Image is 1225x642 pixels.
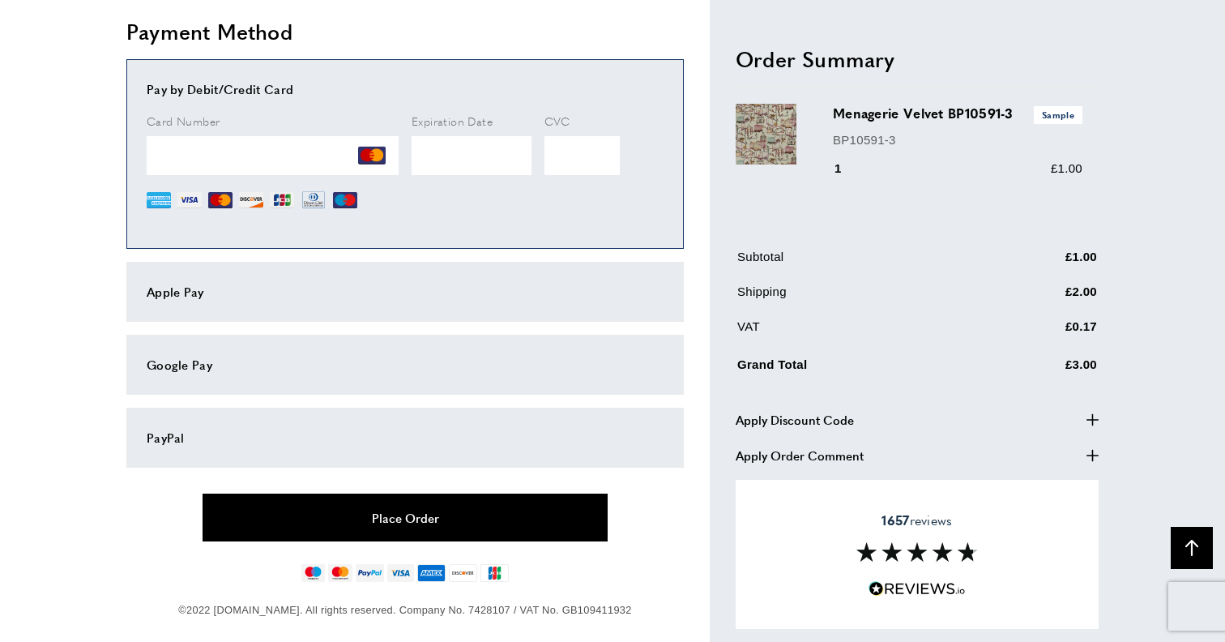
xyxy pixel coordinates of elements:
[333,188,357,212] img: MI.png
[833,130,1082,149] p: BP10591-3
[412,113,493,129] span: Expiration Date
[856,542,978,562] img: Reviews section
[208,188,233,212] img: MC.png
[358,142,386,169] img: MC.png
[1051,161,1082,175] span: £1.00
[1034,106,1082,123] span: Sample
[869,581,966,597] img: Reviews.io 5 stars
[147,113,220,129] span: Card Number
[147,355,664,374] div: Google Pay
[147,428,664,447] div: PayPal
[985,282,1097,314] td: £2.00
[177,188,202,212] img: VI.png
[147,136,399,175] iframe: Secure Credit Card Frame - Credit Card Number
[301,188,327,212] img: DN.png
[985,247,1097,279] td: £1.00
[737,247,984,279] td: Subtotal
[881,512,952,529] span: reviews
[356,564,384,582] img: paypal
[985,317,1097,349] td: £0.17
[985,352,1097,387] td: £3.00
[736,445,864,464] span: Apply Order Comment
[126,17,684,46] h2: Payment Method
[449,564,477,582] img: discover
[881,511,909,529] strong: 1657
[544,136,620,175] iframe: Secure Credit Card Frame - CVV
[412,136,531,175] iframe: Secure Credit Card Frame - Expiration Date
[178,604,631,616] span: ©2022 [DOMAIN_NAME]. All rights reserved. Company No. 7428107 / VAT No. GB109411932
[544,113,570,129] span: CVC
[301,564,325,582] img: maestro
[736,104,796,165] img: Menagerie Velvet BP10591-3
[480,564,509,582] img: jcb
[147,79,664,99] div: Pay by Debit/Credit Card
[203,494,608,541] button: Place Order
[833,104,1082,123] h3: Menagerie Velvet BP10591-3
[239,188,263,212] img: DI.png
[387,564,414,582] img: visa
[736,44,1099,73] h2: Order Summary
[736,409,854,429] span: Apply Discount Code
[737,317,984,349] td: VAT
[270,188,294,212] img: JCB.png
[147,188,171,212] img: AE.png
[328,564,352,582] img: mastercard
[737,282,984,314] td: Shipping
[147,282,664,302] div: Apple Pay
[737,352,984,387] td: Grand Total
[417,564,446,582] img: american-express
[833,159,864,178] div: 1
